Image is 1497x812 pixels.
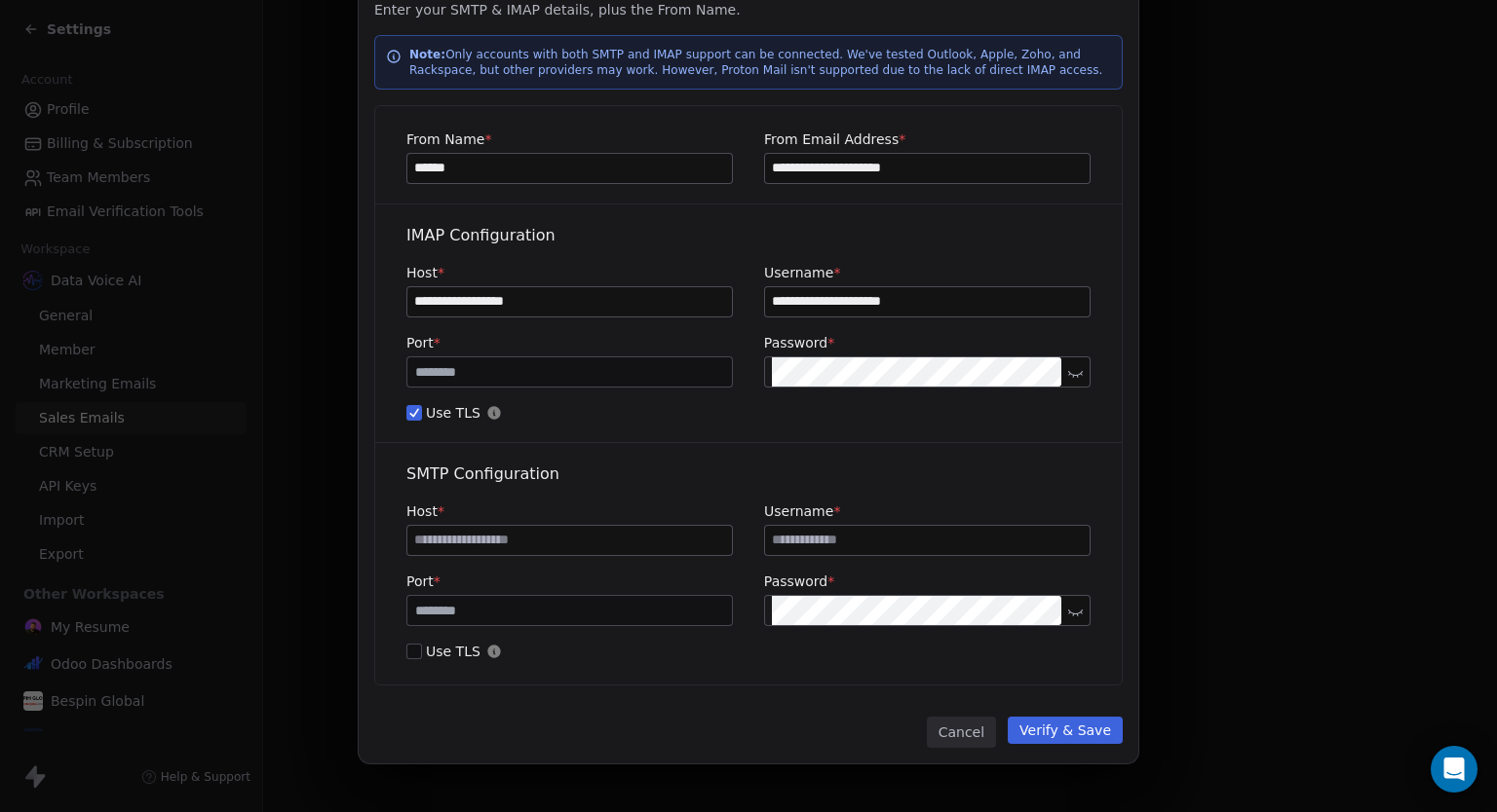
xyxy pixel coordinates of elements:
[409,47,1111,78] p: Only accounts with both SMTP and IMAP support can be connected. We've tested Outlook, Apple, Zoho...
[406,403,422,423] button: Use TLS
[764,263,1091,282] label: Username
[406,403,1091,423] span: Use TLS
[764,333,1091,352] label: Password
[764,572,1091,591] label: Password
[927,717,996,748] button: Cancel
[406,501,733,521] label: Host
[406,572,733,591] label: Port
[406,129,733,149] label: From Name
[409,48,445,61] strong: Note:
[406,462,1091,486] div: SMTP Configuration
[1008,717,1123,744] button: Verify & Save
[764,501,1091,521] label: Username
[406,224,1091,247] div: IMAP Configuration
[406,642,1091,661] span: Use TLS
[764,129,1091,149] label: From Email Address
[406,333,733,352] label: Port
[406,263,733,282] label: Host
[406,642,422,661] button: Use TLS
